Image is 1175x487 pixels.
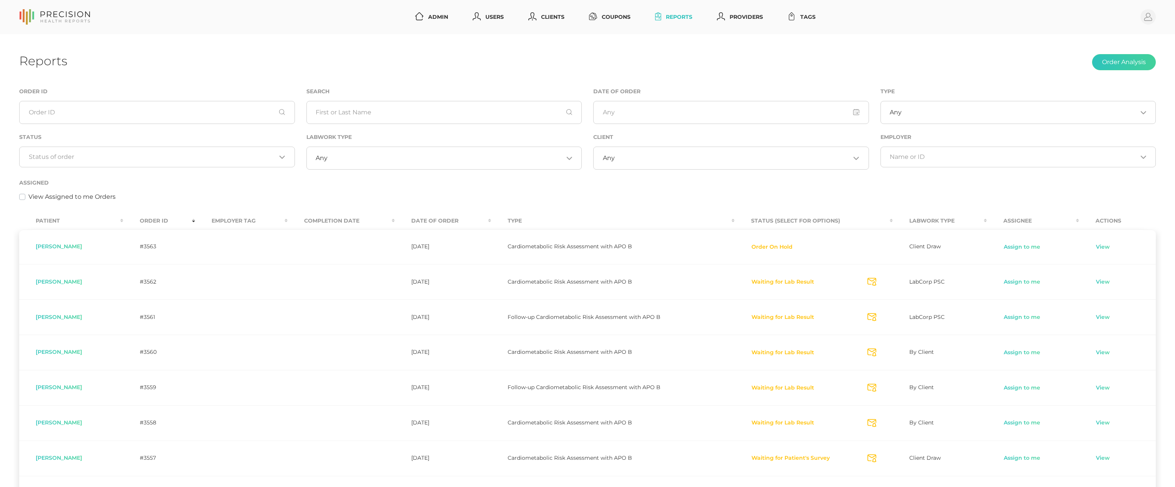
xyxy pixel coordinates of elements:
[395,335,491,370] td: [DATE]
[1096,419,1110,427] a: View
[19,53,67,68] h1: Reports
[890,109,902,116] span: Any
[867,384,876,392] svg: Send Notification
[195,212,288,229] th: Employer Tag : activate to sort column ascending
[1003,384,1041,392] a: Assign to me
[123,299,195,335] td: #3561
[123,229,195,264] td: #3563
[909,348,934,355] span: By Client
[395,405,491,441] td: [DATE]
[508,348,632,355] span: Cardiometabolic Risk Assessment with APO B
[36,454,82,461] span: [PERSON_NAME]
[909,454,941,461] span: Client Draw
[751,278,814,286] button: Waiting for Lab Result
[735,212,893,229] th: Status (Select for Options) : activate to sort column ascending
[784,10,819,24] a: Tags
[395,370,491,405] td: [DATE]
[1003,278,1041,286] a: Assign to me
[288,212,395,229] th: Completion Date : activate to sort column ascending
[123,405,195,441] td: #3558
[880,101,1156,124] div: Search for option
[751,419,814,427] button: Waiting for Lab Result
[306,134,352,140] label: Labwork Type
[867,278,876,286] svg: Send Notification
[652,10,695,24] a: Reports
[28,192,116,201] label: View Assigned to me Orders
[19,88,48,95] label: Order ID
[395,229,491,264] td: [DATE]
[19,180,49,186] label: Assigned
[525,10,568,24] a: Clients
[36,314,82,320] span: [PERSON_NAME]
[593,134,613,140] label: Client
[615,154,851,162] input: Search for option
[306,88,329,95] label: Search
[395,264,491,299] td: [DATE]
[751,384,814,392] button: Waiting for Lab Result
[880,147,1156,167] div: Search for option
[893,212,987,229] th: Labwork Type : activate to sort column ascending
[19,212,123,229] th: Patient : activate to sort column ascending
[880,88,895,95] label: Type
[714,10,766,24] a: Providers
[508,243,632,250] span: Cardiometabolic Risk Assessment with APO B
[1003,243,1041,251] a: Assign to me
[491,212,735,229] th: Type : activate to sort column ascending
[306,147,582,170] div: Search for option
[751,314,814,321] button: Waiting for Lab Result
[1092,54,1156,70] button: Order Analysis
[395,299,491,335] td: [DATE]
[36,278,82,285] span: [PERSON_NAME]
[1096,314,1110,321] a: View
[867,454,876,462] svg: Send Notification
[909,278,945,285] span: LabCorp PSC
[603,154,615,162] span: Any
[19,101,295,124] input: Order ID
[470,10,507,24] a: Users
[123,441,195,476] td: #3557
[987,212,1079,229] th: Assignee : activate to sort column ascending
[508,384,660,391] span: Follow-up Cardiometabolic Risk Assessment with APO B
[593,88,640,95] label: Date of Order
[909,419,934,426] span: By Client
[880,134,911,140] label: Employer
[902,109,1137,116] input: Search for option
[508,454,632,461] span: Cardiometabolic Risk Assessment with APO B
[316,154,328,162] span: Any
[1096,454,1110,462] a: View
[328,154,563,162] input: Search for option
[508,419,632,426] span: Cardiometabolic Risk Assessment with APO B
[395,441,491,476] td: [DATE]
[1003,419,1041,427] a: Assign to me
[36,419,82,426] span: [PERSON_NAME]
[1096,349,1110,357] a: View
[508,278,632,285] span: Cardiometabolic Risk Assessment with APO B
[19,147,295,167] div: Search for option
[1096,278,1110,286] a: View
[593,101,869,124] input: Any
[29,153,276,161] input: Search for option
[306,101,582,124] input: First or Last Name
[909,243,941,250] span: Client Draw
[586,10,634,24] a: Coupons
[19,134,41,140] label: Status
[751,243,793,251] button: Order On Hold
[36,243,82,250] span: [PERSON_NAME]
[751,454,830,462] button: Waiting for Patient's Survey
[123,212,195,229] th: Order ID : activate to sort column ascending
[909,314,945,320] span: LabCorp PSC
[508,314,660,320] span: Follow-up Cardiometabolic Risk Assessment with APO B
[867,348,876,357] svg: Send Notification
[1003,349,1041,357] a: Assign to me
[1079,212,1156,229] th: Actions
[123,370,195,405] td: #3559
[1003,454,1041,462] a: Assign to me
[123,264,195,299] td: #3562
[123,335,195,370] td: #3560
[1003,314,1041,321] a: Assign to me
[412,10,451,24] a: Admin
[867,419,876,427] svg: Send Notification
[1096,384,1110,392] a: View
[593,147,869,170] div: Search for option
[751,349,814,357] button: Waiting for Lab Result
